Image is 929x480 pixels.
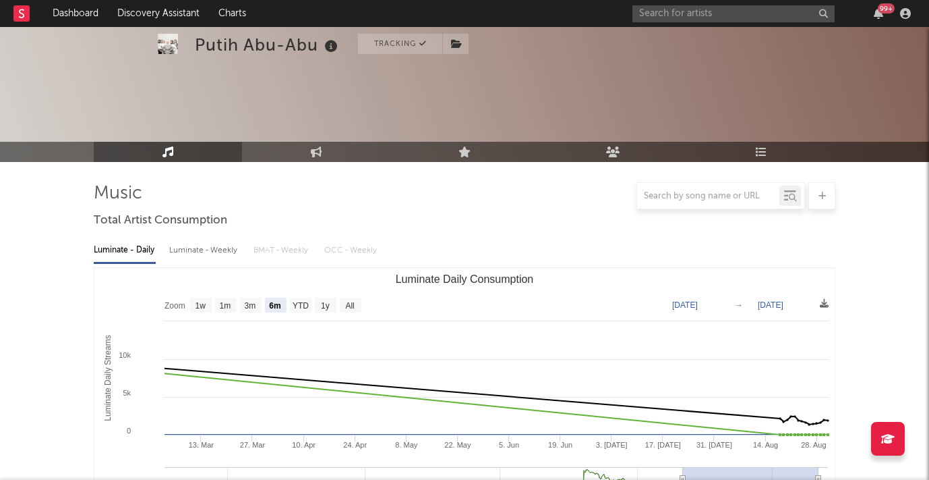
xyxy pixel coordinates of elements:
[123,389,131,397] text: 5k
[292,441,316,449] text: 10. Apr
[119,351,131,359] text: 10k
[196,301,206,311] text: 1w
[195,34,341,56] div: Putih Abu-Abu
[499,441,519,449] text: 5. Jun
[735,300,743,310] text: →
[396,273,534,285] text: Luminate Daily Consumption
[758,300,783,310] text: [DATE]
[444,441,471,449] text: 22. May
[127,427,131,435] text: 0
[269,301,280,311] text: 6m
[637,191,779,202] input: Search by song name or URL
[220,301,231,311] text: 1m
[874,8,883,19] button: 99+
[343,441,367,449] text: 24. Apr
[94,213,227,229] span: Total Artist Consumption
[548,441,572,449] text: 19. Jun
[164,301,185,311] text: Zoom
[395,441,418,449] text: 8. May
[189,441,214,449] text: 13. Mar
[672,300,698,310] text: [DATE]
[94,239,156,262] div: Luminate - Daily
[345,301,354,311] text: All
[753,441,778,449] text: 14. Aug
[596,441,628,449] text: 3. [DATE]
[240,441,266,449] text: 27. Mar
[169,239,240,262] div: Luminate - Weekly
[801,441,826,449] text: 28. Aug
[645,441,681,449] text: 17. [DATE]
[358,34,442,54] button: Tracking
[321,301,330,311] text: 1y
[245,301,256,311] text: 3m
[632,5,835,22] input: Search for artists
[696,441,732,449] text: 31. [DATE]
[878,3,895,14] div: 99 +
[103,335,113,421] text: Luminate Daily Streams
[293,301,309,311] text: YTD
